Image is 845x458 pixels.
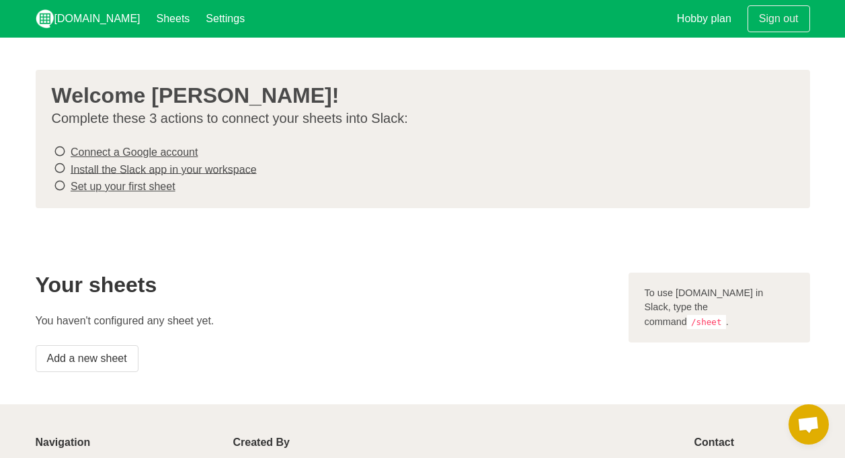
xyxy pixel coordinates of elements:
a: Add a new sheet [36,345,138,372]
p: Created By [233,437,678,449]
a: Connect a Google account [71,146,198,158]
img: logo_v2_white.png [36,9,54,28]
h2: Your sheets [36,273,612,297]
a: Sign out [748,5,810,32]
p: You haven't configured any sheet yet. [36,313,612,329]
div: To use [DOMAIN_NAME] in Slack, type the command . [629,273,810,343]
a: Open chat [789,404,829,445]
p: Contact [694,437,809,449]
h3: Welcome [PERSON_NAME]! [52,83,783,107]
code: /sheet [687,315,726,329]
a: Set up your first sheet [71,181,175,192]
p: Navigation [36,437,217,449]
a: Install the Slack app in your workspace [71,163,257,175]
p: Complete these 3 actions to connect your sheets into Slack: [52,110,783,127]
